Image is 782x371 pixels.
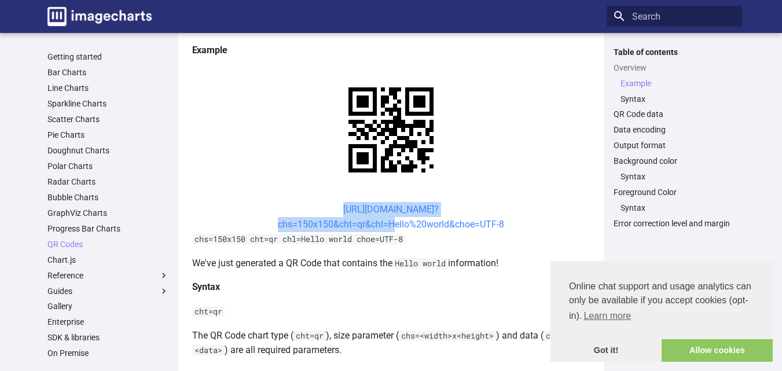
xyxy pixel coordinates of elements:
[47,192,169,203] a: Bubble Charts
[278,204,504,230] a: [URL][DOMAIN_NAME]?chs=150x150&cht=qr&chl=Hello%20world&choe=UTF-8
[192,256,590,271] p: We've just generated a QR Code that contains the information!
[614,78,735,104] nav: Overview
[582,307,633,325] a: learn more about cookies
[607,47,742,229] nav: Table of contents
[328,67,454,193] img: chart
[47,348,169,358] a: On Premise
[47,161,169,171] a: Polar Charts
[614,171,735,182] nav: Background color
[47,270,169,281] label: Reference
[550,339,662,362] a: dismiss cookie message
[614,203,735,213] nav: Foreground Color
[614,63,735,73] a: Overview
[607,6,742,27] input: Search
[47,145,169,156] a: Doughnut Charts
[47,177,169,187] a: Radar Charts
[614,218,735,229] a: Error correction level and margin
[621,78,735,89] a: Example
[47,114,169,124] a: Scatter Charts
[47,255,169,265] a: Chart.js
[47,130,169,140] a: Pie Charts
[614,156,735,166] a: Background color
[47,317,169,327] a: Enterprise
[192,306,225,317] code: cht=qr
[47,301,169,311] a: Gallery
[293,330,326,341] code: cht=qr
[192,43,590,58] h4: Example
[47,239,169,249] a: QR Codes
[662,339,773,362] a: allow cookies
[47,286,169,296] label: Guides
[607,47,742,57] label: Table of contents
[399,330,496,341] code: chs=<width>x<height>
[192,234,405,244] code: chs=150x150 cht=qr chl=Hello world choe=UTF-8
[47,332,169,343] a: SDK & libraries
[621,171,735,182] a: Syntax
[47,67,169,78] a: Bar Charts
[47,83,169,93] a: Line Charts
[192,328,590,358] p: The QR Code chart type ( ), size parameter ( ) and data ( ) are all required parameters.
[614,109,735,119] a: QR Code data
[192,280,590,295] h4: Syntax
[621,94,735,104] a: Syntax
[614,187,735,197] a: Foreground Color
[392,258,448,269] code: Hello world
[47,52,169,62] a: Getting started
[614,124,735,135] a: Data encoding
[621,203,735,213] a: Syntax
[47,223,169,234] a: Progress Bar Charts
[47,98,169,109] a: Sparkline Charts
[614,140,735,150] a: Output format
[47,208,169,218] a: GraphViz Charts
[569,280,754,325] span: Online chat support and usage analytics can only be available if you accept cookies (opt-in).
[550,261,773,362] div: cookieconsent
[47,7,152,26] img: logo
[43,2,156,31] a: Image-Charts documentation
